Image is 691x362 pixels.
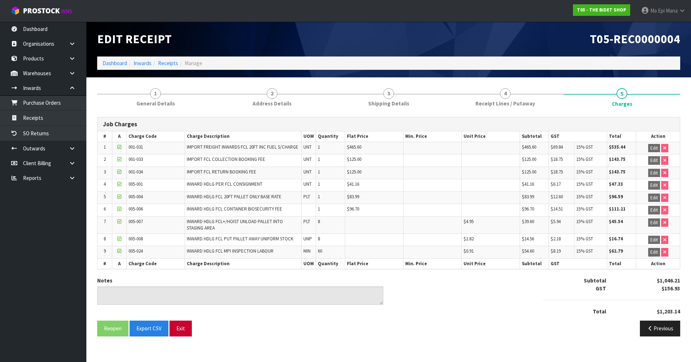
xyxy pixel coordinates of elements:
th: Action [636,131,680,142]
th: GST [549,258,607,269]
strong: $143.75 [609,156,625,162]
th: Unit Price [461,258,520,269]
span: UNP [303,236,312,242]
span: 005-007 [128,218,143,225]
span: Receipt Lines / Putaway [475,100,535,107]
td: 6 [98,204,112,217]
span: $96.70 [522,206,534,212]
span: PLT [303,194,310,200]
strong: GST [596,285,606,292]
strong: Subtotal [584,277,606,284]
span: 005-008 [128,236,143,242]
span: ProStock [23,6,60,15]
span: $125.00 [347,169,361,175]
span: $125.00 [522,156,536,162]
span: INWARD HDLG FCL+/HOIST UNLOAD PALLET INTO STAGING AREA [187,218,283,231]
span: IMPORT FCL RETURN BOOKING FEE [187,169,256,175]
span: 15% GST [576,144,593,150]
th: Unit Price [461,131,520,142]
th: GST [549,131,607,142]
span: 005-024 [128,248,143,254]
th: # [98,258,112,269]
span: Ma Epi [650,7,665,14]
span: Charges [612,100,632,108]
button: Edit [648,156,660,165]
span: 005-004 [128,194,143,200]
td: 5 [98,191,112,204]
span: 001-033 [128,156,143,162]
span: PLT [303,218,310,225]
span: $83.99 [522,194,534,200]
span: 1 [318,206,320,212]
span: 2 [267,88,277,99]
th: Flat Price [345,131,403,142]
span: 5 [617,88,627,99]
span: $18.75 [551,169,563,175]
td: 7 [98,216,112,234]
th: A [112,258,126,269]
th: Total [607,131,636,142]
th: Total [607,258,636,269]
strong: $16.74 [609,236,623,242]
th: UOM [301,258,316,269]
span: 1 [318,144,320,150]
td: 4 [98,179,112,192]
span: $8.19 [551,248,561,254]
button: Edit [648,236,660,244]
strong: $535.44 [609,144,625,150]
span: 8 [318,218,320,225]
a: T05 - THE BIDET SHOP [573,4,630,16]
span: 15% GST [576,236,593,242]
span: Charges [97,112,680,342]
span: 1 [318,156,320,162]
button: Edit [648,169,660,177]
span: INWARD HDLG FCL CONTAINER BIOSECURITY FEE [187,206,282,212]
strong: $1,046.21 [657,277,680,284]
span: 15% GST [576,181,593,187]
span: Edit Receipt [97,31,172,46]
span: INWARD HDLG FCL MPI INSPECTION LABOUR [187,248,274,254]
th: Action [636,258,680,269]
span: 1 [150,88,161,99]
span: Shipping Details [368,100,409,107]
h3: Job Charges [103,121,674,128]
span: General Details [136,100,175,107]
span: Mana [666,7,678,14]
strong: $47.33 [609,181,623,187]
td: 2 [98,154,112,167]
strong: $1,203.14 [657,308,680,315]
th: Min. Price [403,258,461,269]
span: $41.16 [347,181,359,187]
span: 005-006 [128,206,143,212]
span: 3 [383,88,394,99]
td: 3 [98,167,112,179]
strong: $111.21 [609,206,625,212]
span: $14.56 [522,236,534,242]
span: 001-034 [128,169,143,175]
button: Edit [648,218,660,227]
span: $125.00 [522,169,536,175]
label: Notes [97,277,112,284]
span: Address Details [253,100,292,107]
span: $2.18 [551,236,561,242]
span: IMPORT FREIGHT INWARDS FCL 20FT INC FUEL S/CHARGE [187,144,298,150]
strong: Total [593,308,606,315]
span: 15% GST [576,206,593,212]
span: 60 [318,248,322,254]
strong: $156.93 [661,285,680,292]
th: Charge Code [127,258,185,269]
span: 15% GST [576,169,593,175]
td: 8 [98,234,112,246]
button: Reopen [97,321,128,336]
span: $6.17 [551,181,561,187]
button: Edit [648,248,660,257]
span: $125.00 [347,156,361,162]
span: Manage [185,60,202,67]
strong: $96.59 [609,194,623,200]
th: A [112,131,126,142]
span: 005-001 [128,181,143,187]
span: UNT [303,144,312,150]
span: 15% GST [576,218,593,225]
img: cube-alt.png [11,6,20,15]
th: Quantity [316,258,345,269]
